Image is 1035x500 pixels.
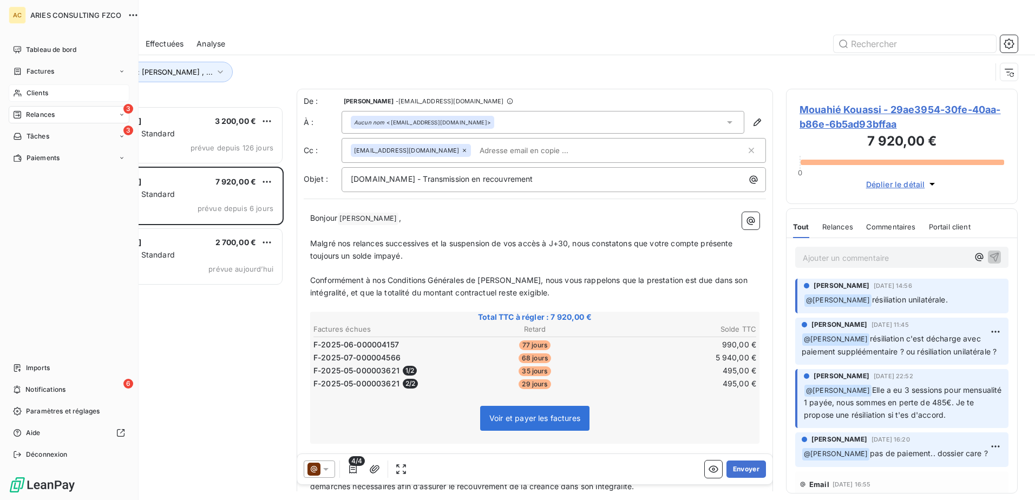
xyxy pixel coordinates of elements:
span: [DOMAIN_NAME] - Transmission en recouvrement [351,174,533,183]
td: 5 940,00 € [610,352,757,364]
span: résiliation c'est décharge avec paiement suppléémentaire ? ou résiliation unilatérale ? [802,334,997,356]
span: [PERSON_NAME] [814,281,869,291]
span: Mouahié Kouassi - 29ae3954-30fe-40aa-b86e-6b5ad93bffaa [800,102,1004,131]
div: <[EMAIL_ADDRESS][DOMAIN_NAME]> [354,119,491,126]
span: Bonjour [310,213,337,222]
span: 3 [123,104,133,114]
span: Portail client [929,222,971,231]
span: 1 / 2 [403,366,417,376]
span: 68 jours [519,353,551,363]
span: Elle a eu 3 sessions pour mensualité 1 payée, nous sommes en perte de 485€. Je te propose une rés... [804,385,1004,420]
button: Déplier le détail [863,178,941,190]
span: Relances [26,110,55,120]
span: [PERSON_NAME] [344,98,394,104]
span: F-2025-07-000004566 [313,352,401,363]
span: Tâches [27,131,49,141]
h3: 7 920,00 € [800,131,1004,153]
span: Analyse [196,38,225,49]
span: Aide [26,428,41,438]
span: [PERSON_NAME] [811,435,867,444]
span: [DATE] 16:20 [872,436,910,443]
span: Clients [27,88,48,98]
th: Retard [461,324,608,335]
em: Aucun nom [354,119,384,126]
span: pas de paiement.. dossier care ? [870,449,988,458]
span: Paramètres et réglages [26,406,100,416]
iframe: Intercom live chat [998,463,1024,489]
span: Relances [822,222,853,231]
span: Gestionnaire : [PERSON_NAME] , ... [93,68,213,76]
span: prévue depuis 126 jours [191,143,273,152]
label: Cc : [304,145,342,156]
span: F-2025-05-000003621 [313,365,399,376]
span: 7 920,00 € [215,177,257,186]
span: Malgré nos relances successives et la suspension de vos accès à J+30, nous constatons que votre c... [310,239,735,260]
span: @ [PERSON_NAME] [804,385,872,397]
span: F-2025-06-000004157 [313,339,399,350]
span: [EMAIL_ADDRESS][DOMAIN_NAME] [354,147,459,154]
span: F-2025-05-000003621 [313,378,399,389]
span: , [399,213,401,222]
button: Gestionnaire : [PERSON_NAME] , ... [77,62,233,82]
a: Aide [9,424,129,442]
span: Tout [793,222,809,231]
span: Effectuées [146,38,184,49]
span: Voir et payer les factures [489,413,580,423]
th: Solde TTC [610,324,757,335]
span: De : [304,96,342,107]
span: 77 jours [519,340,551,350]
span: ARIES CONSULTING FZCO [30,11,121,19]
th: Factures échues [313,324,460,335]
span: [DATE] 22:52 [874,373,913,379]
td: 495,00 € [610,365,757,377]
span: Tableau de bord [26,45,76,55]
span: 2 700,00 € [215,238,257,247]
span: Déplier le détail [866,179,925,190]
span: Total TTC à régler : 7 920,00 € [312,312,758,323]
span: 2 / 2 [403,379,418,389]
input: Adresse email en copie ... [475,142,600,159]
span: prévue depuis 6 jours [198,204,273,213]
span: @ [PERSON_NAME] [802,333,869,346]
span: Conformément à nos Conditions Générales de [PERSON_NAME], nous vous rappelons que la prestation e... [310,275,750,297]
span: Déconnexion [26,450,68,459]
span: 6 [123,379,133,389]
span: prévue aujourd’hui [208,265,273,273]
span: Commentaires [866,222,916,231]
span: [DATE] 11:45 [872,321,909,328]
span: Email [809,480,829,489]
span: Notifications [25,385,65,394]
span: - [EMAIL_ADDRESS][DOMAIN_NAME] [396,98,503,104]
span: @ [PERSON_NAME] [802,448,869,460]
span: résiliation unilatérale. [872,295,948,304]
div: grid [52,106,284,500]
span: 35 jours [519,366,551,376]
span: [PERSON_NAME] [338,213,398,225]
span: 29 jours [519,379,551,389]
span: [DATE] 14:56 [874,282,912,289]
span: [PERSON_NAME] [811,320,867,330]
span: Paiements [27,153,60,163]
span: 3 [123,126,133,135]
input: Rechercher [834,35,996,52]
button: Envoyer [726,460,766,478]
span: 4/4 [349,456,365,466]
img: Logo LeanPay [9,476,76,494]
td: 990,00 € [610,339,757,351]
span: [PERSON_NAME] [814,371,869,381]
div: AC [9,6,26,24]
label: À : [304,117,342,128]
span: @ [PERSON_NAME] [804,294,872,307]
span: Factures [27,67,54,76]
span: 3 200,00 € [215,116,257,126]
span: Imports [26,363,50,373]
span: [DATE] 16:55 [833,481,871,488]
td: 495,00 € [610,378,757,390]
span: 0 [798,168,802,177]
span: Objet : [304,174,328,183]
